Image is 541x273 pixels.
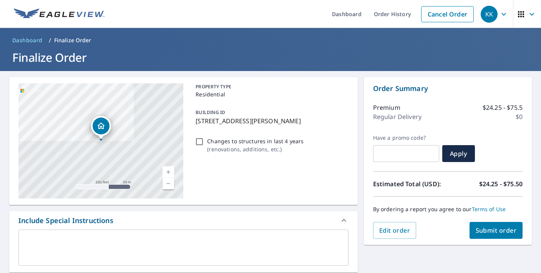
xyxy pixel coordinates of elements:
[12,36,43,44] span: Dashboard
[9,211,358,230] div: Include Special Instructions
[483,103,523,112] p: $24.25 - $75.5
[373,222,417,239] button: Edit order
[196,90,345,98] p: Residential
[476,226,517,235] span: Submit order
[373,206,523,213] p: By ordering a report you agree to our
[54,36,91,44] p: Finalize Order
[163,178,174,189] a: Current Level 17, Zoom Out
[163,166,174,178] a: Current Level 17, Zoom In
[472,205,506,213] a: Terms of Use
[9,34,46,46] a: Dashboard
[481,6,498,23] div: KK
[373,83,523,94] p: Order Summary
[373,103,400,112] p: Premium
[49,36,51,45] li: /
[196,109,225,116] p: BUILDING ID
[9,34,532,46] nav: breadcrumb
[373,112,422,121] p: Regular Delivery
[196,116,345,126] p: [STREET_ADDRESS][PERSON_NAME]
[470,222,523,239] button: Submit order
[448,149,469,158] span: Apply
[479,179,523,189] p: $24.25 - $75.50
[196,83,345,90] p: PROPERTY TYPE
[9,50,532,65] h1: Finalize Order
[14,8,105,20] img: EV Logo
[516,112,523,121] p: $0
[421,6,474,22] a: Cancel Order
[379,226,410,235] span: Edit order
[373,134,439,141] label: Have a promo code?
[373,179,448,189] p: Estimated Total (USD):
[18,215,113,226] div: Include Special Instructions
[207,145,304,153] p: ( renovations, additions, etc. )
[91,116,111,140] div: Dropped pin, building 1, Residential property, 39 Dodd Rd Sandisfield, MA 01255
[442,145,475,162] button: Apply
[207,137,304,145] p: Changes to structures in last 4 years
